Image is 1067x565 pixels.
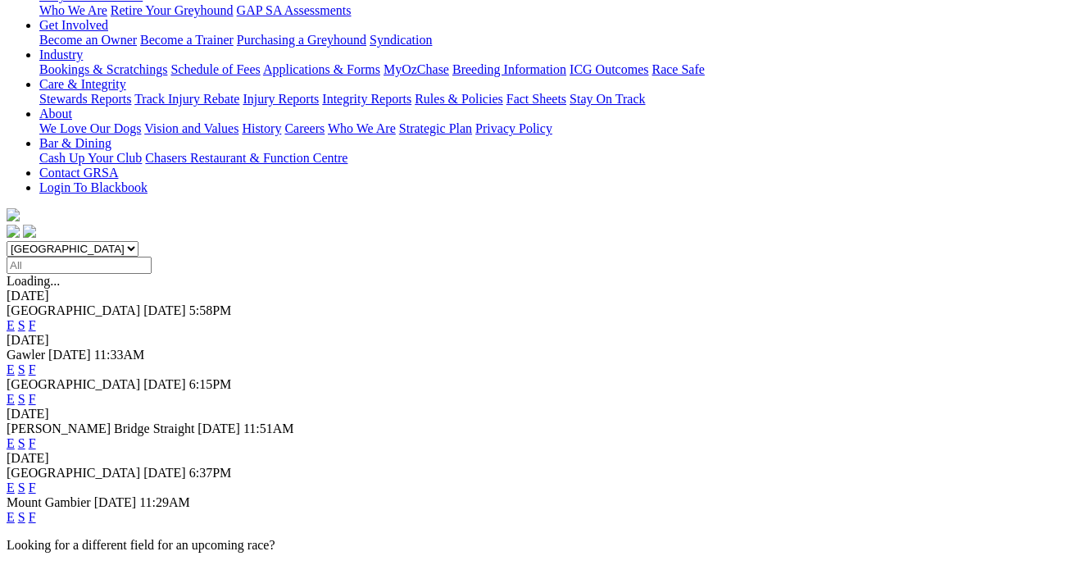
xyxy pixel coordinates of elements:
a: E [7,510,15,524]
a: Bar & Dining [39,136,111,150]
a: Syndication [370,33,432,47]
a: Privacy Policy [475,121,552,135]
a: Schedule of Fees [170,62,260,76]
a: Get Involved [39,18,108,32]
span: [GEOGRAPHIC_DATA] [7,303,140,317]
div: Care & Integrity [39,92,1060,107]
a: Stay On Track [570,92,645,106]
a: Care & Integrity [39,77,126,91]
a: E [7,392,15,406]
a: S [18,392,25,406]
span: 6:15PM [189,377,232,391]
a: Careers [284,121,325,135]
a: Login To Blackbook [39,180,148,194]
a: Applications & Forms [263,62,380,76]
span: 11:33AM [94,348,145,362]
span: 6:37PM [189,466,232,480]
div: Get Involved [39,33,1060,48]
a: Track Injury Rebate [134,92,239,106]
span: 5:58PM [189,303,232,317]
a: F [29,318,36,332]
div: Industry [39,62,1060,77]
a: GAP SA Assessments [237,3,352,17]
span: [GEOGRAPHIC_DATA] [7,377,140,391]
span: [DATE] [94,495,137,509]
div: Greyhounds as Pets [39,3,1060,18]
a: E [7,436,15,450]
a: MyOzChase [384,62,449,76]
div: [DATE] [7,289,1060,303]
a: Contact GRSA [39,166,118,180]
div: [DATE] [7,451,1060,466]
a: E [7,481,15,494]
a: Who We Are [328,121,396,135]
a: Breeding Information [452,62,566,76]
a: Bookings & Scratchings [39,62,167,76]
a: S [18,481,25,494]
p: Looking for a different field for an upcoming race? [7,538,1060,553]
a: Chasers Restaurant & Function Centre [145,151,347,165]
a: Rules & Policies [415,92,503,106]
a: We Love Our Dogs [39,121,141,135]
a: S [18,510,25,524]
a: Cash Up Your Club [39,151,142,165]
a: E [7,362,15,376]
a: Integrity Reports [322,92,411,106]
span: [PERSON_NAME] Bridge Straight [7,421,194,435]
a: F [29,510,36,524]
div: [DATE] [7,407,1060,421]
a: Become an Owner [39,33,137,47]
a: S [18,436,25,450]
a: Purchasing a Greyhound [237,33,366,47]
span: [DATE] [143,466,186,480]
a: F [29,362,36,376]
a: Stewards Reports [39,92,131,106]
a: History [242,121,281,135]
span: [GEOGRAPHIC_DATA] [7,466,140,480]
img: twitter.svg [23,225,36,238]
a: F [29,481,36,494]
a: E [7,318,15,332]
div: [DATE] [7,333,1060,348]
span: [DATE] [143,303,186,317]
span: 11:51AM [243,421,294,435]
span: [DATE] [48,348,91,362]
img: facebook.svg [7,225,20,238]
a: Vision and Values [144,121,238,135]
a: Who We Are [39,3,107,17]
div: About [39,121,1060,136]
a: About [39,107,72,121]
a: S [18,318,25,332]
div: Bar & Dining [39,151,1060,166]
span: Loading... [7,274,60,288]
a: F [29,392,36,406]
img: logo-grsa-white.png [7,208,20,221]
a: F [29,436,36,450]
span: Mount Gambier [7,495,91,509]
input: Select date [7,257,152,274]
a: Become a Trainer [140,33,234,47]
span: Gawler [7,348,45,362]
a: Race Safe [652,62,704,76]
a: S [18,362,25,376]
a: Retire Your Greyhound [111,3,234,17]
span: [DATE] [198,421,240,435]
a: Industry [39,48,83,62]
a: Strategic Plan [399,121,472,135]
a: Fact Sheets [506,92,566,106]
a: ICG Outcomes [570,62,648,76]
span: [DATE] [143,377,186,391]
span: 11:29AM [139,495,190,509]
a: Injury Reports [243,92,319,106]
